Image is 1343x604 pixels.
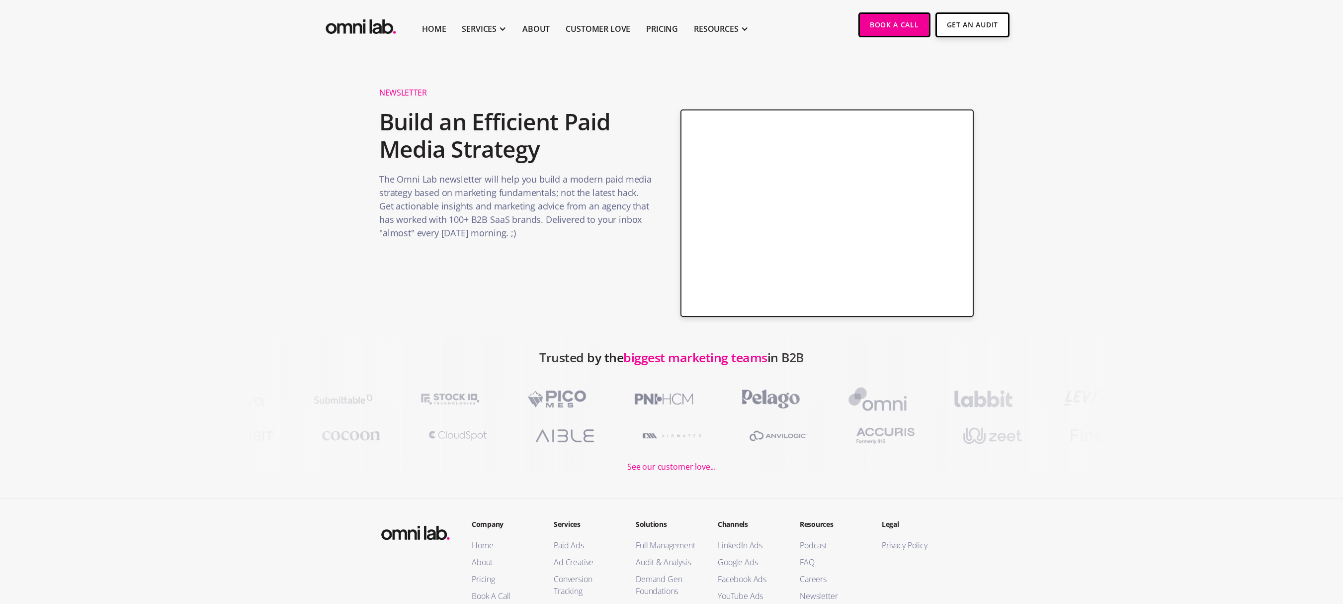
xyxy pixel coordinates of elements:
a: Paid Ads [554,539,616,551]
a: Get An Audit [935,12,1009,37]
img: PNI [620,385,707,413]
a: Google Ads [718,556,780,568]
a: Full Management [636,539,698,551]
h2: Channels [718,519,780,529]
a: Home [422,23,446,35]
a: Podcast [800,539,862,551]
a: Careers [800,573,862,585]
h2: Legal [882,519,944,529]
a: home [324,12,398,37]
h2: Resources [800,519,862,529]
a: Newsletter [800,590,862,602]
img: Anvilogic [735,421,822,450]
a: Ad Creative [554,556,616,568]
a: Pricing [472,573,534,585]
a: Home [472,539,534,551]
h2: Build an Efficient Paid Media Strategy [379,103,653,168]
h2: Services [554,519,616,529]
div: SERVICES [462,23,497,35]
img: A1RWATER [628,421,715,450]
a: Audit & Analysis [636,556,698,568]
a: Privacy Policy [882,539,944,551]
iframe: Form 0 [697,135,957,291]
img: PelagoHealth [727,385,814,413]
a: About [522,23,550,35]
p: The Omni Lab newsletter will help you build a modern paid media strategy based on marketing funda... [379,173,653,245]
img: Omni Lab: B2B SaaS Demand Generation Agency [324,12,398,37]
a: LinkedIn Ads [718,539,780,551]
h2: Trusted by the in B2B [539,345,804,385]
a: Pricing [646,23,678,35]
div: RESOURCES [694,23,739,35]
a: Book A Call [472,590,534,602]
a: Conversion Tracking [554,573,616,597]
h1: Newsletter [379,88,653,98]
a: Facebook Ads [718,573,780,585]
a: YouTube Ads [718,590,780,602]
a: See our customer love... [627,450,716,474]
h2: Solutions [636,519,698,529]
div: See our customer love... [627,460,716,474]
h2: Company [472,519,534,529]
a: Demand Gen Foundations [636,573,698,597]
a: Book a Call [858,12,930,37]
iframe: Chat Widget [1293,556,1343,604]
a: FAQ [800,556,862,568]
img: Omni Lab: B2B SaaS Demand Generation Agency [379,519,452,543]
span: biggest marketing teams [623,349,767,366]
a: About [472,556,534,568]
a: Customer Love [566,23,630,35]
